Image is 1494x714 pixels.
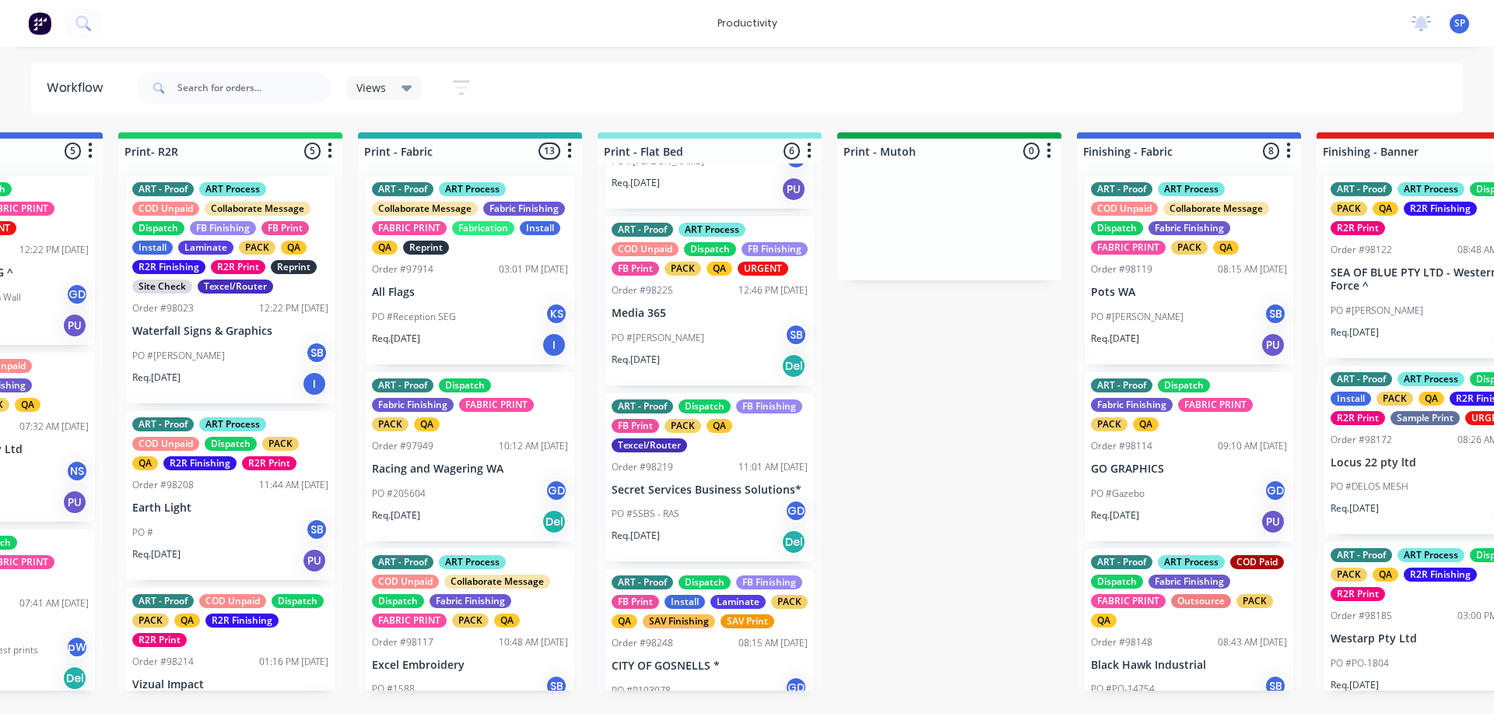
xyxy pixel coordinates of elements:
div: ART - Proof [1091,555,1152,569]
div: Workflow [47,79,110,97]
div: NS [65,459,89,483]
div: Fabric Finishing [483,202,565,216]
div: Laminate [178,241,233,255]
div: PACK [262,437,299,451]
div: PU [1261,332,1285,357]
div: ART Process [679,223,745,237]
div: URGENT [738,262,788,276]
p: PO #SSBS - RAS [612,507,679,521]
div: PACK [132,614,169,628]
div: FB Print [261,221,309,235]
div: SAV Print [721,614,774,628]
div: R2R Print [242,456,296,470]
div: FABRIC PRINT [459,398,534,412]
div: Outsource [1171,594,1231,608]
div: FB Finishing [736,575,802,589]
div: R2R Finishing [1404,202,1477,216]
div: ART Process [439,182,506,196]
div: Collaborate Message [444,575,550,589]
p: PO #205604 [372,487,426,501]
div: QA [1091,614,1117,628]
div: SB [1264,302,1287,325]
div: Order #98119 [1091,262,1152,276]
div: GD [545,479,568,502]
div: Reprint [271,260,317,274]
div: COD Unpaid [199,594,266,608]
div: COD Paid [1230,555,1284,569]
div: Laminate [710,595,766,609]
div: 07:41 AM [DATE] [19,596,89,610]
div: productivity [710,12,785,35]
div: R2R Print [1331,221,1385,235]
div: Install [665,595,705,609]
div: Dispatch [372,594,424,608]
p: Req. [DATE] [1331,501,1379,515]
p: PO #PO-1804 [1331,656,1389,670]
p: Req. [DATE] [372,508,420,522]
div: QA [372,241,398,255]
div: Collaborate Message [1163,202,1269,216]
p: Vizual Impact [132,678,328,691]
div: COD Unpaid [132,202,199,216]
div: QA [612,614,637,628]
div: QA [414,417,440,431]
div: FABRIC PRINT [1178,398,1253,412]
p: Earth Light [132,501,328,515]
div: QA [174,614,200,628]
div: ART - Proof [612,223,673,237]
div: GD [784,499,808,522]
div: ART - Proof [1331,182,1392,196]
p: PO #Reception SEG [372,310,456,324]
div: R2R Print [132,633,187,647]
div: FB Finishing [190,221,256,235]
div: COD Unpaid [612,242,679,256]
div: Order #98148 [1091,635,1152,649]
div: GD [65,283,89,306]
div: Collaborate Message [372,202,478,216]
div: FB Print [612,419,659,433]
span: SP [1454,16,1465,30]
div: QA [494,614,520,628]
div: Order #97914 [372,262,433,276]
div: COD Unpaid [1091,202,1158,216]
div: Dispatch [684,242,736,256]
div: FB Finishing [736,399,802,413]
div: QA [132,456,158,470]
div: ART - ProofDispatchFabric FinishingFABRIC PRINTPACKQAOrder #9811409:10 AM [DATE]GO GRAPHICSPO #Ga... [1085,372,1293,541]
div: PU [1261,509,1285,534]
div: FB Finishing [742,242,808,256]
p: Pots WA [1091,286,1287,299]
div: Fabrication [452,221,514,235]
p: PO #Gazebo [1091,487,1145,501]
div: 01:16 PM [DATE] [259,655,328,669]
div: ART Process [1158,555,1225,569]
div: COD Unpaid [132,437,199,451]
p: PO #P193078 [612,684,671,698]
div: QA [1373,568,1398,582]
p: Req. [DATE] [132,547,181,561]
div: Order #98023 [132,301,194,315]
div: 08:15 AM [DATE] [738,636,808,650]
div: Dispatch [1091,575,1143,589]
div: Fabric Finishing [1149,575,1230,589]
p: GO GRAPHICS [1091,463,1287,476]
div: I [542,332,566,357]
div: QA [707,419,732,433]
div: Texcel/Router [612,438,687,452]
div: PACK [372,417,409,431]
div: Dispatch [679,399,731,413]
div: ART - Proof [1091,182,1152,196]
div: 07:32 AM [DATE] [19,420,89,434]
div: COD Unpaid [372,575,439,589]
div: Order #98114 [1091,439,1152,453]
div: PACK [771,595,808,609]
div: PU [62,313,87,338]
div: 10:12 AM [DATE] [499,439,568,453]
div: Del [62,666,87,691]
p: PO #PO-14754 [1091,682,1155,696]
div: ART - ProofDispatchFabric FinishingFABRIC PRINTPACKQAOrder #9794910:12 AM [DATE]Racing and Wageri... [366,372,574,541]
div: R2R Finishing [132,260,205,274]
div: ART - Proof [132,182,194,196]
div: PU [781,177,806,202]
div: Dispatch [205,437,257,451]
